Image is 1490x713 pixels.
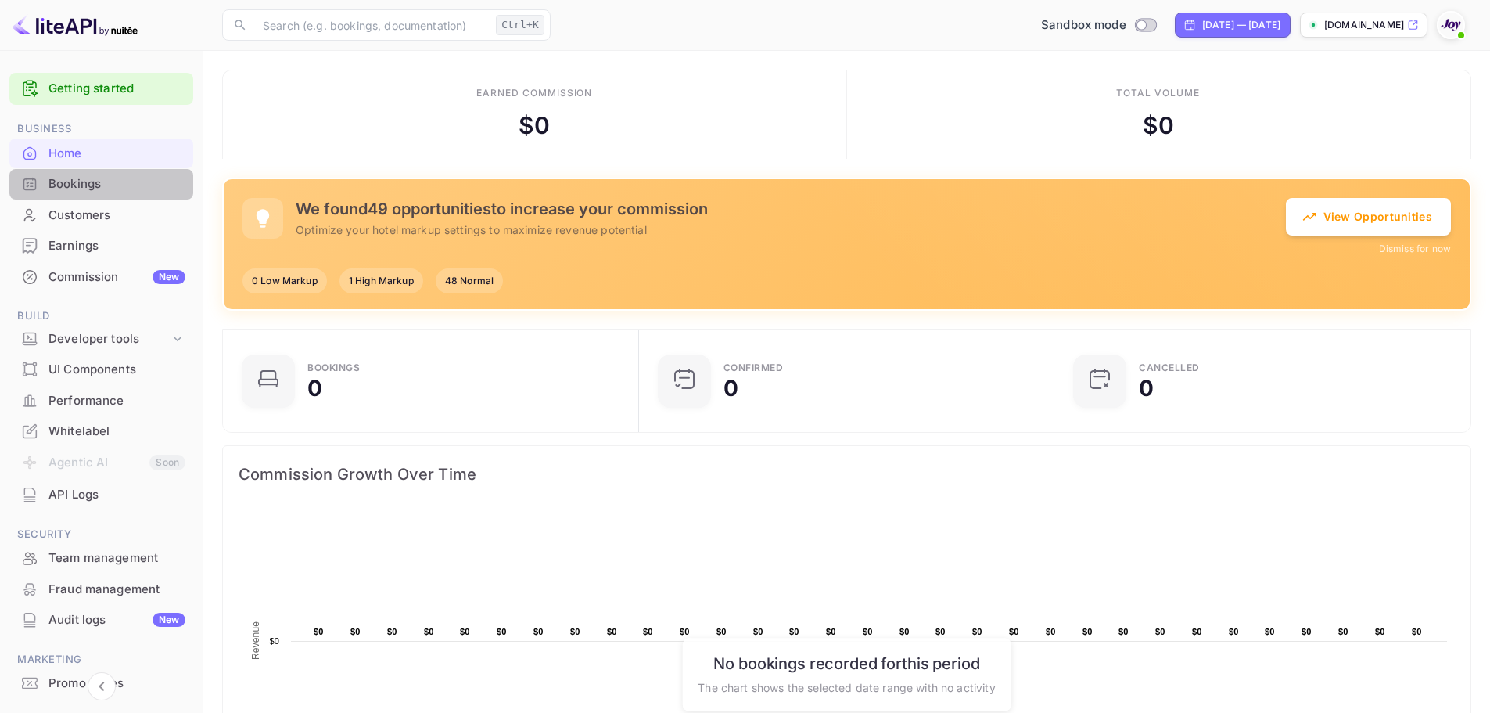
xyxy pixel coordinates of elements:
div: Team management [48,549,185,567]
text: $0 [497,627,507,636]
span: Sandbox mode [1041,16,1126,34]
text: $0 [533,627,544,636]
text: $0 [607,627,617,636]
span: Marketing [9,651,193,668]
a: UI Components [9,355,193,384]
div: Promo codes [9,668,193,699]
div: Home [48,145,185,163]
text: $0 [460,627,470,636]
text: $0 [1229,627,1239,636]
a: Whitelabel [9,416,193,445]
text: $0 [680,627,690,636]
text: $0 [570,627,580,636]
div: Switch to Production mode [1035,16,1162,34]
div: Fraud management [9,574,193,605]
h5: We found 49 opportunities to increase your commission [296,200,1286,218]
div: Customers [9,200,193,231]
div: Audit logs [48,611,185,629]
span: Build [9,308,193,325]
div: Earned commission [476,86,592,100]
button: Collapse navigation [88,672,116,700]
div: Getting started [9,73,193,105]
text: $0 [1082,627,1093,636]
div: Commission [48,268,185,286]
text: $0 [643,627,653,636]
text: $0 [753,627,763,636]
text: $0 [789,627,799,636]
a: Team management [9,543,193,572]
button: Dismiss for now [1379,242,1451,256]
div: Whitelabel [48,423,185,441]
span: 0 Low Markup [242,274,327,288]
text: $0 [1046,627,1056,636]
button: View Opportunities [1286,198,1451,236]
div: Audit logsNew [9,605,193,636]
div: Developer tools [48,330,170,348]
text: $0 [899,627,910,636]
text: $0 [935,627,946,636]
h6: No bookings recorded for this period [698,654,995,673]
p: [DOMAIN_NAME] [1324,18,1404,32]
text: $0 [863,627,873,636]
text: $0 [1412,627,1422,636]
div: CANCELLED [1139,363,1200,373]
p: Optimize your hotel markup settings to maximize revenue potential [296,221,1286,238]
div: Promo codes [48,675,185,693]
text: $0 [1118,627,1129,636]
text: Revenue [250,621,261,660]
div: New [153,270,185,284]
div: 0 [307,377,322,399]
div: Bookings [48,175,185,193]
text: $0 [1375,627,1385,636]
text: $0 [424,627,434,636]
a: API Logs [9,480,193,509]
div: CommissionNew [9,262,193,293]
p: The chart shows the selected date range with no activity [698,679,995,696]
text: $0 [716,627,727,636]
a: Earnings [9,231,193,260]
div: Home [9,139,193,169]
a: Promo codes [9,668,193,697]
text: $0 [314,627,324,636]
text: $0 [1009,627,1019,636]
text: $0 [1155,627,1165,636]
text: $0 [350,627,361,636]
img: With Joy [1438,13,1463,38]
div: UI Components [48,361,185,379]
div: 0 [1139,377,1154,399]
div: [DATE] — [DATE] [1202,18,1280,32]
div: Performance [9,386,193,416]
a: Performance [9,386,193,415]
div: Fraud management [48,581,185,599]
span: Business [9,121,193,138]
div: Team management [9,543,193,574]
div: Bookings [9,169,193,200]
a: Fraud management [9,574,193,603]
div: Developer tools [9,326,193,353]
div: $ 0 [1143,108,1174,143]
a: Home [9,139,193,167]
div: 0 [723,377,738,399]
text: $0 [1338,627,1348,636]
text: $0 [1192,627,1202,636]
div: API Logs [9,480,193,510]
div: UI Components [9,355,193,385]
span: Commission Growth Over Time [239,462,1455,487]
text: $0 [826,627,836,636]
div: Ctrl+K [496,15,544,35]
span: 1 High Markup [339,274,423,288]
div: API Logs [48,486,185,504]
a: Bookings [9,169,193,198]
img: LiteAPI logo [13,13,138,38]
a: Getting started [48,80,185,98]
a: Customers [9,200,193,229]
span: 48 Normal [436,274,503,288]
div: Customers [48,207,185,225]
span: Security [9,526,193,543]
text: $0 [387,627,397,636]
div: $ 0 [519,108,550,143]
a: Audit logsNew [9,605,193,634]
div: Earnings [9,231,193,261]
div: Confirmed [723,363,784,373]
div: Bookings [307,363,360,373]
